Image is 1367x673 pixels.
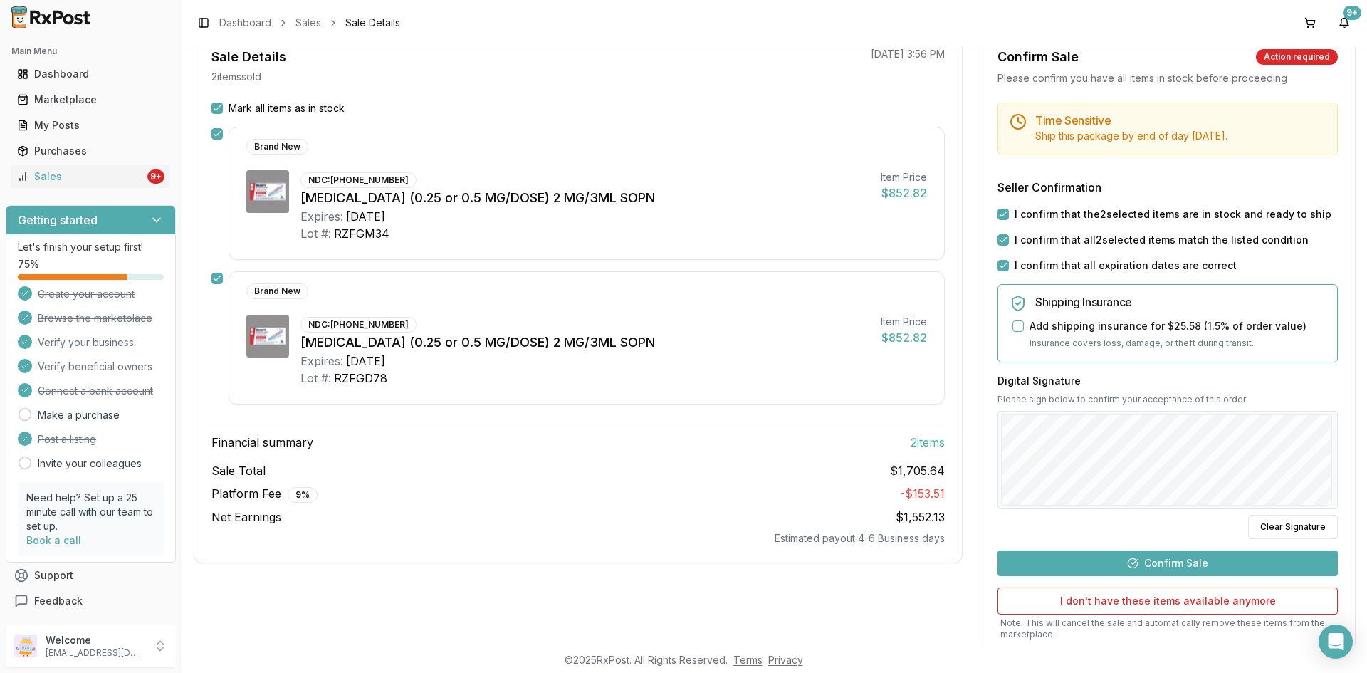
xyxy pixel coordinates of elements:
span: $1,705.64 [890,462,945,479]
h5: Time Sensitive [1035,115,1326,126]
nav: breadcrumb [219,16,400,30]
label: I confirm that the 2 selected items are in stock and ready to ship [1015,207,1331,221]
span: Verify your business [38,335,134,350]
div: Item Price [881,315,927,329]
div: $852.82 [881,184,927,202]
div: NDC: [PHONE_NUMBER] [300,172,417,188]
p: Insurance covers loss, damage, or theft during transit. [1030,336,1326,350]
a: Privacy [768,654,803,666]
div: [DATE] [346,353,385,370]
button: Marketplace [6,88,176,111]
button: 9+ [1333,11,1356,34]
div: Action required [1256,49,1338,65]
div: Brand New [246,139,308,155]
span: Connect a bank account [38,384,153,398]
h3: Seller Confirmation [997,179,1338,196]
div: Open Intercom Messenger [1319,625,1353,659]
div: Sales [17,169,145,184]
a: Dashboard [11,61,170,87]
img: Ozempic (0.25 or 0.5 MG/DOSE) 2 MG/3ML SOPN [246,315,289,358]
a: My Posts [11,113,170,138]
button: Purchases [6,140,176,162]
span: Feedback [34,594,83,608]
div: Brand New [246,283,308,299]
span: Sale Total [211,462,266,479]
span: Ship this package by end of day [DATE] . [1035,130,1227,142]
button: Support [6,563,176,588]
img: Ozempic (0.25 or 0.5 MG/DOSE) 2 MG/3ML SOPN [246,170,289,213]
a: Marketplace [11,87,170,113]
button: Clear Signature [1248,515,1338,539]
p: Need help? Set up a 25 minute call with our team to set up. [26,491,155,533]
div: Purchases [17,144,164,158]
a: Sales [295,16,321,30]
div: $852.82 [881,329,927,346]
p: Let's finish your setup first! [18,240,164,254]
button: Confirm Sale [997,551,1338,576]
button: Sales9+ [6,165,176,188]
label: I confirm that all expiration dates are correct [1015,259,1237,273]
h2: Main Menu [11,46,170,57]
a: Purchases [11,138,170,164]
div: 9+ [1343,6,1361,20]
div: [MEDICAL_DATA] (0.25 or 0.5 MG/DOSE) 2 MG/3ML SOPN [300,188,869,208]
div: [MEDICAL_DATA] (0.25 or 0.5 MG/DOSE) 2 MG/3ML SOPN [300,333,869,353]
div: Please confirm you have all items in stock before proceeding [997,71,1338,85]
div: Item Price [881,170,927,184]
a: Invite your colleagues [38,457,142,471]
img: User avatar [14,635,37,657]
h3: Digital Signature [997,374,1338,388]
span: Net Earnings [211,508,281,526]
h3: Getting started [18,212,98,229]
label: Mark all items as in stock [229,101,345,115]
div: NDC: [PHONE_NUMBER] [300,317,417,333]
label: Add shipping insurance for $25.58 ( 1.5 % of order value) [1030,319,1306,333]
a: Book a call [26,534,81,546]
p: [DATE] 3:56 PM [871,47,945,61]
button: Feedback [6,588,176,614]
button: My Posts [6,114,176,137]
span: - $153.51 [900,486,945,501]
span: Browse the marketplace [38,311,152,325]
div: Lot #: [300,370,331,387]
div: Expires: [300,208,343,225]
button: Dashboard [6,63,176,85]
span: Verify beneficial owners [38,360,152,374]
a: Sales9+ [11,164,170,189]
span: Financial summary [211,434,313,451]
h5: Shipping Insurance [1035,296,1326,308]
div: 9+ [147,169,164,184]
img: RxPost Logo [6,6,97,28]
p: 2 item s sold [211,70,261,84]
div: Expires: [300,353,343,370]
span: Create your account [38,287,135,301]
div: My Posts [17,118,164,132]
span: 75 % [18,257,39,271]
div: Estimated payout 4-6 Business days [211,531,945,546]
span: Post a listing [38,432,96,447]
span: Sale Details [345,16,400,30]
button: I don't have these items available anymore [997,588,1338,615]
p: [EMAIL_ADDRESS][DOMAIN_NAME] [46,647,145,659]
a: Make a purchase [38,408,120,422]
span: 2 item s [911,434,945,451]
span: $1,552.13 [896,510,945,524]
p: Welcome [46,633,145,647]
div: 9 % [288,487,318,503]
div: [DATE] [346,208,385,225]
div: Confirm Sale [997,47,1079,67]
a: Dashboard [219,16,271,30]
p: Please sign below to confirm your acceptance of this order [997,394,1338,405]
a: Terms [733,654,763,666]
span: Platform Fee [211,485,318,503]
div: Lot #: [300,225,331,242]
label: I confirm that all 2 selected items match the listed condition [1015,233,1309,247]
p: Note: This will cancel the sale and automatically remove these items from the marketplace. [997,617,1338,640]
div: Marketplace [17,93,164,107]
div: RZFGD78 [334,370,387,387]
div: RZFGM34 [334,225,389,242]
div: Sale Details [211,47,286,67]
div: Dashboard [17,67,164,81]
